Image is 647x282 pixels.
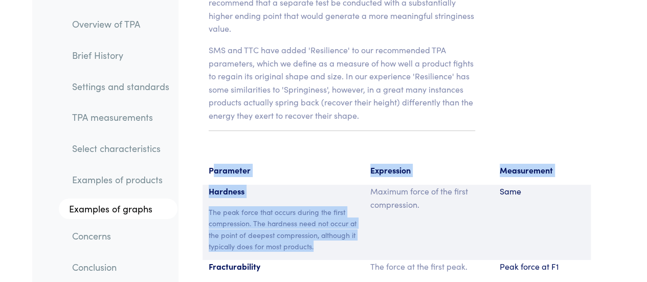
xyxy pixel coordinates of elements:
p: The peak force that occurs during the first compression. The hardness need not occur at the point... [209,206,358,252]
p: SMS and TTC have added 'Resilience' to our recommended TPA parameters, which we define as a measu... [209,44,475,122]
a: Select characteristics [64,137,177,160]
a: Brief History [64,44,177,67]
a: Concerns [64,224,177,248]
a: Overview of TPA [64,12,177,36]
p: Maximum force of the first compression. [370,185,487,211]
p: Fracturability [209,260,358,273]
p: Expression [370,164,487,177]
p: Same [500,185,585,198]
p: Parameter [209,164,358,177]
p: The force at the first peak. [370,260,487,273]
p: Peak force at F1 [500,260,585,273]
a: TPA measurements [64,105,177,129]
a: Examples of graphs [59,199,177,219]
a: Conclusion [64,255,177,279]
a: Settings and standards [64,74,177,98]
p: Measurement [500,164,585,177]
a: Examples of products [64,168,177,191]
p: Hardness [209,185,358,198]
